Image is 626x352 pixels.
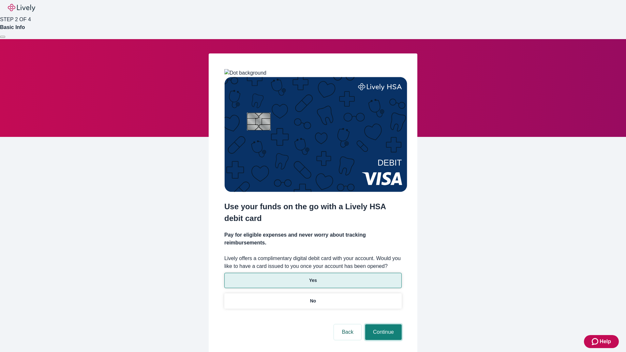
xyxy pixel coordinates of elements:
[224,231,402,247] h4: Pay for eligible expenses and never worry about tracking reimbursements.
[365,324,402,340] button: Continue
[600,338,611,345] span: Help
[224,255,402,270] label: Lively offers a complimentary digital debit card with your account. Would you like to have a card...
[224,69,266,77] img: Dot background
[584,335,619,348] button: Zendesk support iconHelp
[224,273,402,288] button: Yes
[592,338,600,345] svg: Zendesk support icon
[224,77,407,192] img: Debit card
[310,298,316,304] p: No
[224,293,402,309] button: No
[334,324,361,340] button: Back
[8,4,35,12] img: Lively
[224,201,402,224] h2: Use your funds on the go with a Lively HSA debit card
[309,277,317,284] p: Yes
